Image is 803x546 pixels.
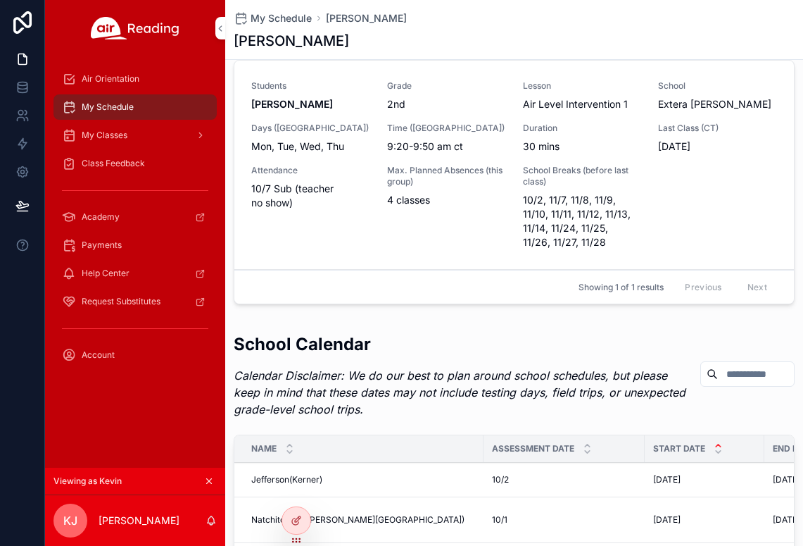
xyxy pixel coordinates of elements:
[82,240,122,251] span: Payments
[234,31,349,51] h1: [PERSON_NAME]
[53,66,217,92] a: Air Orientation
[234,333,689,356] h2: School Calendar
[492,474,509,485] span: 10/2
[773,474,800,485] span: [DATE]
[387,193,506,207] span: 4 classes
[387,123,506,134] span: Time ([GEOGRAPHIC_DATA])
[82,349,115,361] span: Account
[523,123,642,134] span: Duration
[251,80,370,92] span: Students
[326,11,407,25] a: [PERSON_NAME]
[578,282,664,293] span: Showing 1 of 1 results
[63,512,77,529] span: KJ
[387,97,506,111] span: 2nd
[82,158,145,169] span: Class Feedback
[53,476,122,487] span: Viewing as Kevin
[492,514,507,526] span: 10/1
[251,182,370,210] span: 10/7 Sub (teacher no show)
[53,94,217,120] a: My Schedule
[653,514,681,526] span: [DATE]
[658,139,777,154] span: [DATE]
[251,474,322,485] span: Jefferson(Kerner)
[387,165,506,187] span: Max. Planned Absences (this group)
[82,101,134,113] span: My Schedule
[53,232,217,258] a: Payments
[523,139,642,154] span: 30 mins
[523,165,642,187] span: School Breaks (before last class)
[523,80,642,92] span: Lesson
[53,151,217,176] a: Class Feedback
[234,368,685,416] em: Calendar Disclaimer: We do our best to plan around school schedules, but please keep in mind that...
[251,123,370,134] span: Days ([GEOGRAPHIC_DATA])
[251,139,370,154] span: Mon, Tue, Wed, Thu
[91,17,179,39] img: App logo
[658,80,777,92] span: School
[82,211,120,223] span: Academy
[53,261,217,286] a: Help Center
[658,97,777,111] span: Extera [PERSON_NAME]
[82,130,127,141] span: My Classes
[653,474,681,485] span: [DATE]
[53,204,217,230] a: Academy
[653,443,705,454] span: Start Date
[387,80,506,92] span: Grade
[53,289,217,314] a: Request Substitutes
[82,268,129,279] span: Help Center
[82,296,160,307] span: Request Substitutes
[492,443,574,454] span: Assessment Date
[251,165,370,176] span: Attendance
[251,443,277,454] span: Name
[251,98,333,110] strong: [PERSON_NAME]
[387,139,506,154] span: 9:20-9:50 am ct
[251,11,312,25] span: My Schedule
[45,56,225,386] div: scrollable content
[82,73,139,85] span: Air Orientation
[99,514,179,528] p: [PERSON_NAME]
[53,123,217,148] a: My Classes
[523,193,642,249] span: 10/2, 11/7, 11/8, 11/9, 11/10, 11/11, 11/12, 11/13, 11/14, 11/24, 11/25, 11/26, 11/27, 11/28
[523,97,642,111] span: Air Level Intervention 1
[658,123,777,134] span: Last Class (CT)
[53,342,217,368] a: Account
[234,11,312,25] a: My Schedule
[251,514,464,526] span: Natchitoches([PERSON_NAME][GEOGRAPHIC_DATA])
[773,514,800,526] span: [DATE]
